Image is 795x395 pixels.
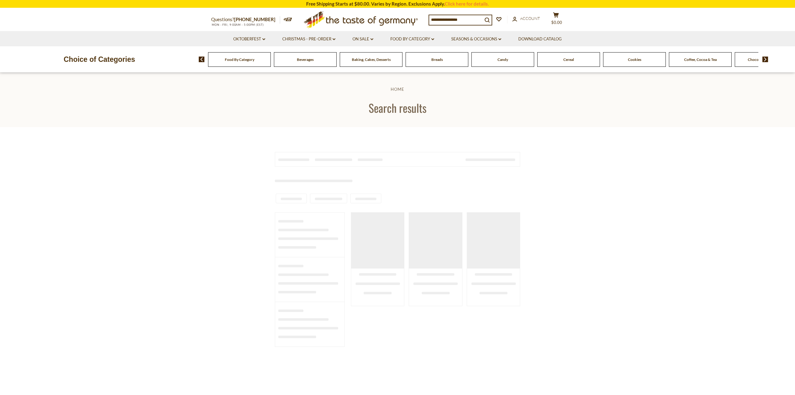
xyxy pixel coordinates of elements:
[551,20,562,25] span: $0.00
[547,12,565,28] button: $0.00
[199,57,205,62] img: previous arrow
[518,36,562,43] a: Download Catalog
[762,57,768,62] img: next arrow
[352,36,373,43] a: On Sale
[628,57,641,62] a: Cookies
[297,57,314,62] a: Beverages
[352,57,391,62] a: Baking, Cakes, Desserts
[390,36,434,43] a: Food By Category
[451,36,501,43] a: Seasons & Occasions
[563,57,574,62] a: Cereal
[211,16,280,24] p: Questions?
[19,101,776,115] h1: Search results
[211,23,264,26] span: MON - FRI, 9:00AM - 5:00PM (EST)
[391,87,404,92] a: Home
[684,57,717,62] a: Coffee, Cocoa & Tea
[512,15,540,22] a: Account
[233,36,265,43] a: Oktoberfest
[520,16,540,21] span: Account
[282,36,335,43] a: Christmas - PRE-ORDER
[225,57,254,62] a: Food By Category
[497,57,508,62] a: Candy
[234,16,275,22] a: [PHONE_NUMBER]
[445,1,489,7] a: Click here for details.
[431,57,443,62] a: Breads
[748,57,785,62] a: Chocolate & Marzipan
